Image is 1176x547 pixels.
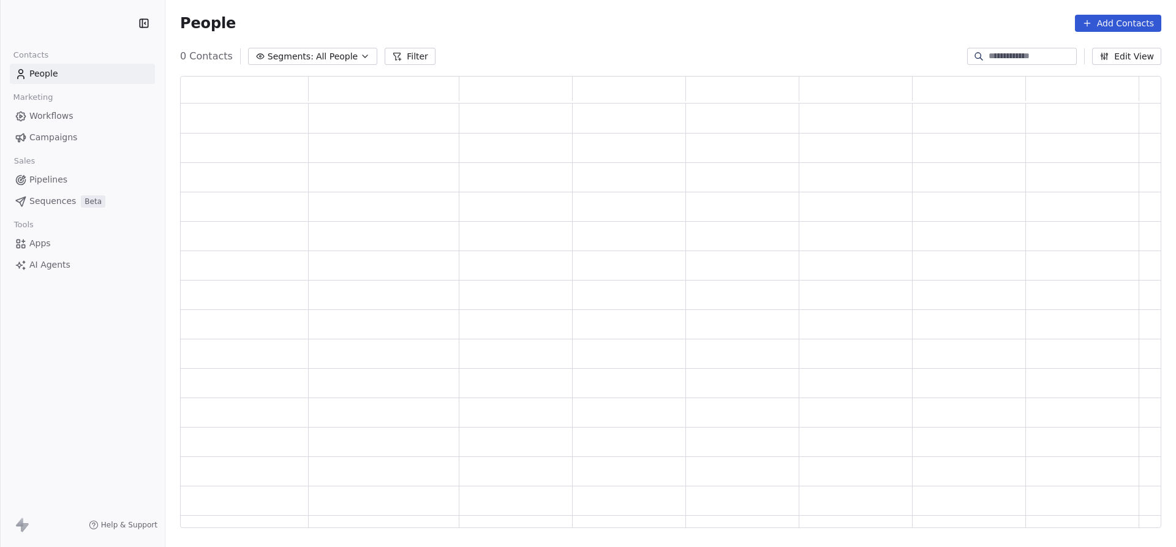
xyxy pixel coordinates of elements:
a: Pipelines [10,170,155,190]
button: Filter [385,48,435,65]
span: Segments: [268,50,314,63]
span: 0 Contacts [180,49,233,64]
span: AI Agents [29,258,70,271]
span: Beta [81,195,105,208]
a: Workflows [10,106,155,126]
a: Apps [10,233,155,254]
span: All People [316,50,358,63]
span: Contacts [8,46,54,64]
span: Sequences [29,195,76,208]
a: Campaigns [10,127,155,148]
span: People [180,14,236,32]
span: People [29,67,58,80]
a: People [10,64,155,84]
span: Marketing [8,88,58,107]
span: Workflows [29,110,73,123]
span: Help & Support [101,520,157,530]
button: Add Contacts [1075,15,1161,32]
span: Apps [29,237,51,250]
a: Help & Support [89,520,157,530]
span: Tools [9,216,39,234]
a: SequencesBeta [10,191,155,211]
button: Edit View [1092,48,1161,65]
span: Campaigns [29,131,77,144]
a: AI Agents [10,255,155,275]
span: Sales [9,152,40,170]
span: Pipelines [29,173,67,186]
